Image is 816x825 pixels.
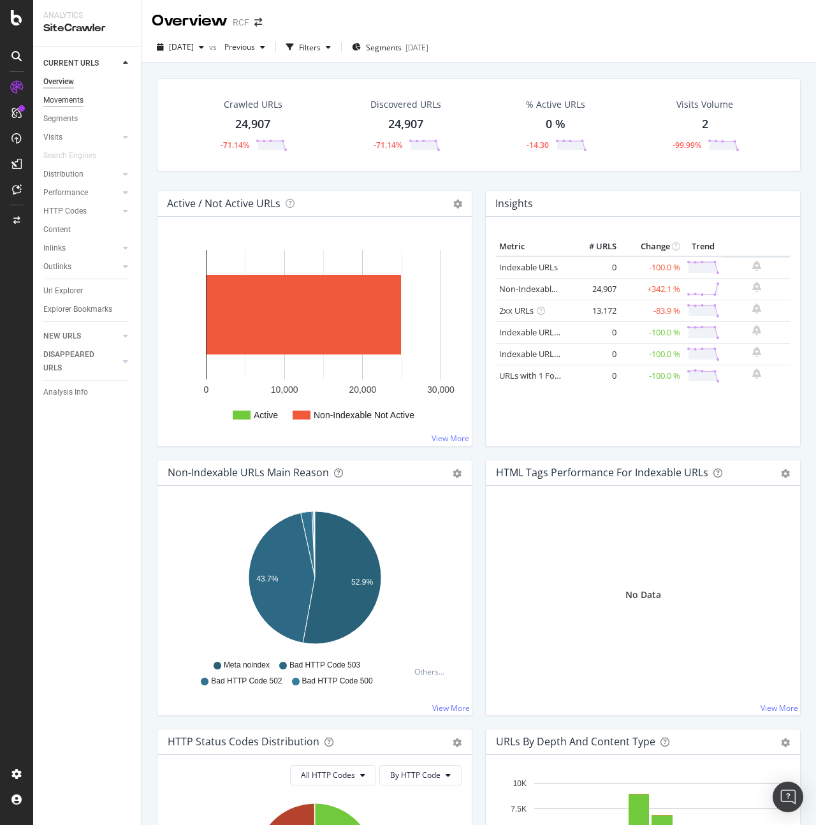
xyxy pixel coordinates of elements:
[43,75,74,89] div: Overview
[254,410,278,420] text: Active
[773,782,803,812] div: Open Intercom Messenger
[569,365,620,386] td: 0
[224,98,282,111] div: Crawled URLs
[620,365,683,386] td: -100.0 %
[388,116,423,133] div: 24,907
[43,205,119,218] a: HTTP Codes
[673,140,701,150] div: -99.99%
[620,256,683,279] td: -100.0 %
[496,735,655,748] div: URLs by Depth and Content Type
[496,237,569,256] th: Metric
[168,466,329,479] div: Non-Indexable URLs Main Reason
[168,237,462,436] svg: A chart.
[781,469,790,478] div: gear
[211,676,282,687] span: Bad HTTP Code 502
[43,112,78,126] div: Segments
[752,369,761,379] div: bell-plus
[379,765,462,785] button: By HTTP Code
[453,469,462,478] div: gear
[453,200,462,208] i: Options
[43,303,132,316] a: Explorer Bookmarks
[43,386,88,399] div: Analysis Info
[569,343,620,365] td: 0
[43,94,132,107] a: Movements
[625,588,661,601] div: No Data
[281,37,336,57] button: Filters
[347,37,433,57] button: Segments[DATE]
[752,325,761,335] div: bell-plus
[527,140,549,150] div: -14.30
[302,676,373,687] span: Bad HTTP Code 500
[620,300,683,321] td: -83.9 %
[432,703,470,713] a: View More
[43,57,119,70] a: CURRENT URLS
[496,466,708,479] div: HTML Tags Performance for Indexable URLs
[349,384,376,395] text: 20,000
[43,94,84,107] div: Movements
[366,42,402,53] span: Segments
[43,242,66,255] div: Inlinks
[43,186,119,200] a: Performance
[43,260,119,274] a: Outlinks
[152,37,209,57] button: [DATE]
[432,433,469,444] a: View More
[209,41,219,52] span: vs
[513,779,527,788] text: 10K
[254,18,262,27] div: arrow-right-arrow-left
[427,384,455,395] text: 30,000
[499,370,593,381] a: URLs with 1 Follow Inlink
[43,223,71,237] div: Content
[168,735,319,748] div: HTTP Status Codes Distribution
[702,116,708,133] div: 2
[390,770,441,780] span: By HTTP Code
[43,168,84,181] div: Distribution
[405,42,428,53] div: [DATE]
[370,98,441,111] div: Discovered URLs
[499,261,558,273] a: Indexable URLs
[43,149,96,163] div: Search Engines
[374,140,402,150] div: -71.14%
[299,42,321,53] div: Filters
[43,131,119,144] a: Visits
[168,506,462,654] div: A chart.
[752,261,761,271] div: bell-plus
[43,75,132,89] a: Overview
[569,256,620,279] td: 0
[620,343,683,365] td: -100.0 %
[569,237,620,256] th: # URLS
[43,348,119,375] a: DISAPPEARED URLS
[43,21,131,36] div: SiteCrawler
[43,131,62,144] div: Visits
[43,57,99,70] div: CURRENT URLS
[43,330,119,343] a: NEW URLS
[43,284,83,298] div: Url Explorer
[219,37,270,57] button: Previous
[511,805,527,814] text: 7.5K
[569,321,620,343] td: 0
[43,186,88,200] div: Performance
[43,168,119,181] a: Distribution
[235,116,270,133] div: 24,907
[301,770,355,780] span: All HTTP Codes
[761,703,798,713] a: View More
[43,260,71,274] div: Outlinks
[499,326,606,338] a: Indexable URLs with Bad H1
[221,140,249,150] div: -71.14%
[256,574,278,583] text: 43.7%
[43,205,87,218] div: HTTP Codes
[526,98,585,111] div: % Active URLs
[43,303,112,316] div: Explorer Bookmarks
[499,305,534,316] a: 2xx URLs
[414,666,450,677] div: Others...
[43,149,109,163] a: Search Engines
[219,41,255,52] span: Previous
[620,237,683,256] th: Change
[152,10,228,32] div: Overview
[752,303,761,314] div: bell-plus
[569,278,620,300] td: 24,907
[43,330,81,343] div: NEW URLS
[43,386,132,399] a: Analysis Info
[43,223,132,237] a: Content
[290,765,376,785] button: All HTTP Codes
